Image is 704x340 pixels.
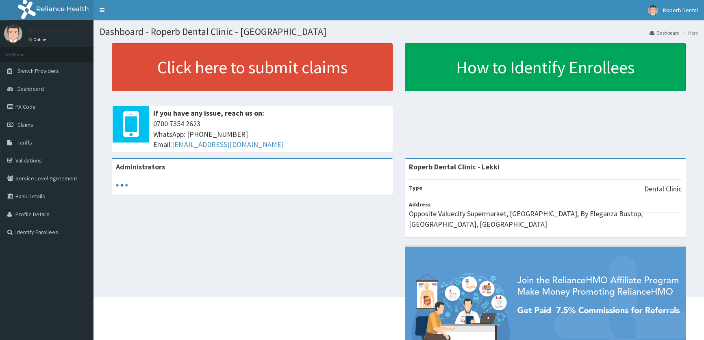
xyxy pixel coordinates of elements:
span: Claims [17,121,33,128]
strong: Roperb Dental Clinic - Lekki [409,162,500,171]
a: Online [28,37,48,42]
span: Switch Providers [17,67,59,75]
li: Here [680,29,698,36]
a: How to Identify Enrollees [405,43,686,91]
img: User Image [648,5,658,15]
a: Dashboard [650,29,680,36]
h1: Dashboard - Roperb Dental Clinic - [GEOGRAPHIC_DATA] [100,26,698,37]
b: Administrators [116,162,165,171]
a: Click here to submit claims [112,43,393,91]
span: Dashboard [17,85,44,92]
p: Dental Clinic [644,184,682,194]
p: Opposite Valuecity Supermarket, [GEOGRAPHIC_DATA], By Eleganza Bustop, [GEOGRAPHIC_DATA], [GEOGRA... [409,208,682,229]
img: User Image [4,24,22,43]
span: Tariffs [17,139,32,146]
svg: audio-loading [116,179,128,191]
b: If you have any issue, reach us on: [153,108,264,118]
b: Address [409,201,431,208]
span: Roperb Dental [663,7,698,14]
p: Roperb Dental [28,26,74,34]
span: 0700 7354 2623 WhatsApp: [PHONE_NUMBER] Email: [153,118,389,150]
b: Type [409,184,422,191]
a: [EMAIL_ADDRESS][DOMAIN_NAME] [172,140,284,149]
